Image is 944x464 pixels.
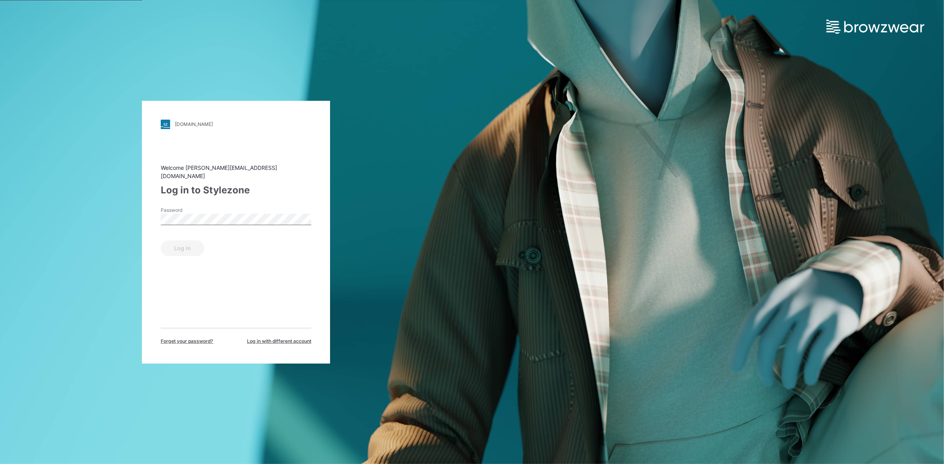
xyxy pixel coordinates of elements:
[175,121,213,127] div: [DOMAIN_NAME]
[161,207,216,214] label: Password
[161,120,170,129] img: stylezone-logo.562084cfcfab977791bfbf7441f1a819.svg
[161,183,311,197] div: Log in to Stylezone
[161,120,311,129] a: [DOMAIN_NAME]
[161,338,213,345] span: Forget your password?
[826,20,924,34] img: browzwear-logo.e42bd6dac1945053ebaf764b6aa21510.svg
[161,164,311,180] div: Welcome [PERSON_NAME][EMAIL_ADDRESS][DOMAIN_NAME]
[247,338,311,345] span: Log in with different account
